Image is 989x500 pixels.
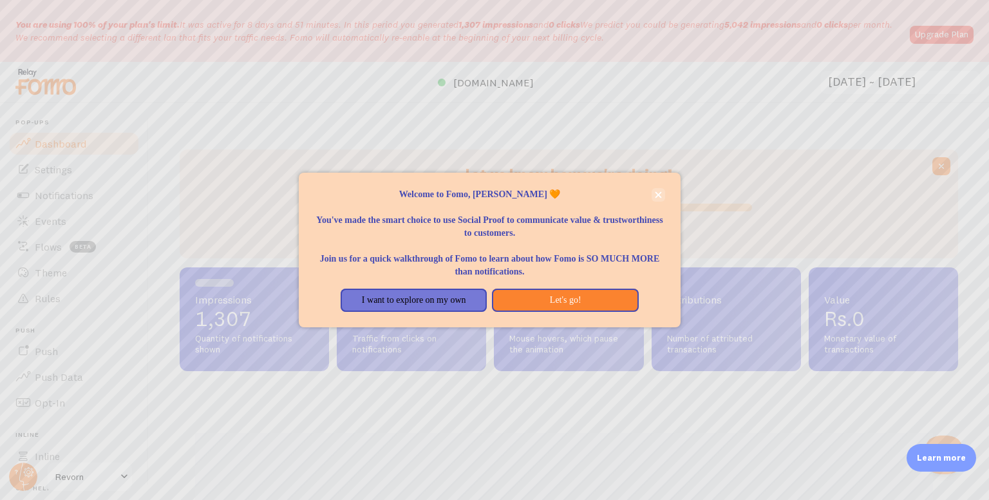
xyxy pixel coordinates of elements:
[314,201,664,240] p: You've made the smart choice to use Social Proof to communicate value & trustworthiness to custom...
[652,188,665,202] button: close,
[314,240,664,278] p: Join us for a quick walkthrough of Fomo to learn about how Fomo is SO MUCH MORE than notifications.
[314,188,664,201] p: Welcome to Fomo, [PERSON_NAME] 🧡
[341,289,487,312] button: I want to explore on my own
[907,444,976,472] div: Learn more
[917,452,966,464] p: Learn more
[492,289,638,312] button: Let's go!
[299,173,680,327] div: Welcome to Fomo, Muhammad Hamza 🧡You&amp;#39;ve made the smart choice to use Social Proof to comm...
